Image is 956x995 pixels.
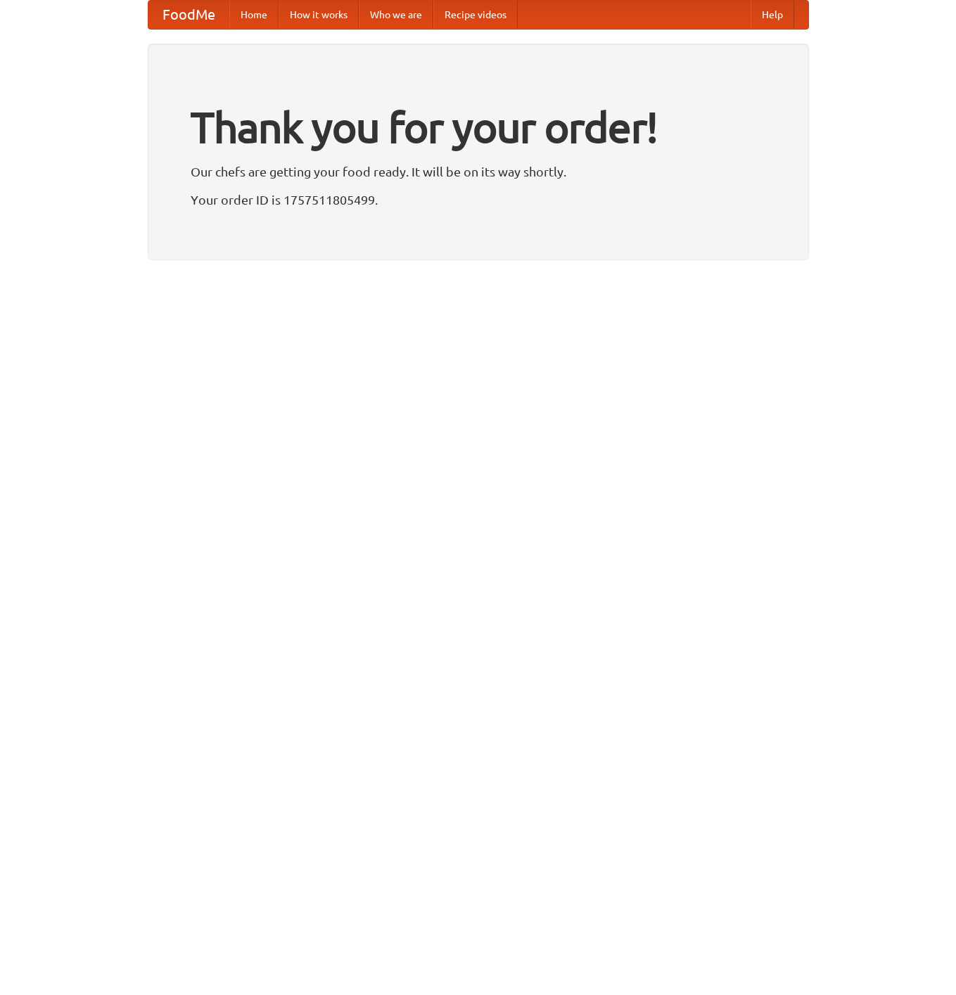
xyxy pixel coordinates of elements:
a: Who we are [359,1,433,29]
a: Home [229,1,279,29]
a: How it works [279,1,359,29]
h1: Thank you for your order! [191,94,766,161]
a: FoodMe [148,1,229,29]
a: Help [751,1,794,29]
p: Our chefs are getting your food ready. It will be on its way shortly. [191,161,766,182]
a: Recipe videos [433,1,518,29]
p: Your order ID is 1757511805499. [191,189,766,210]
